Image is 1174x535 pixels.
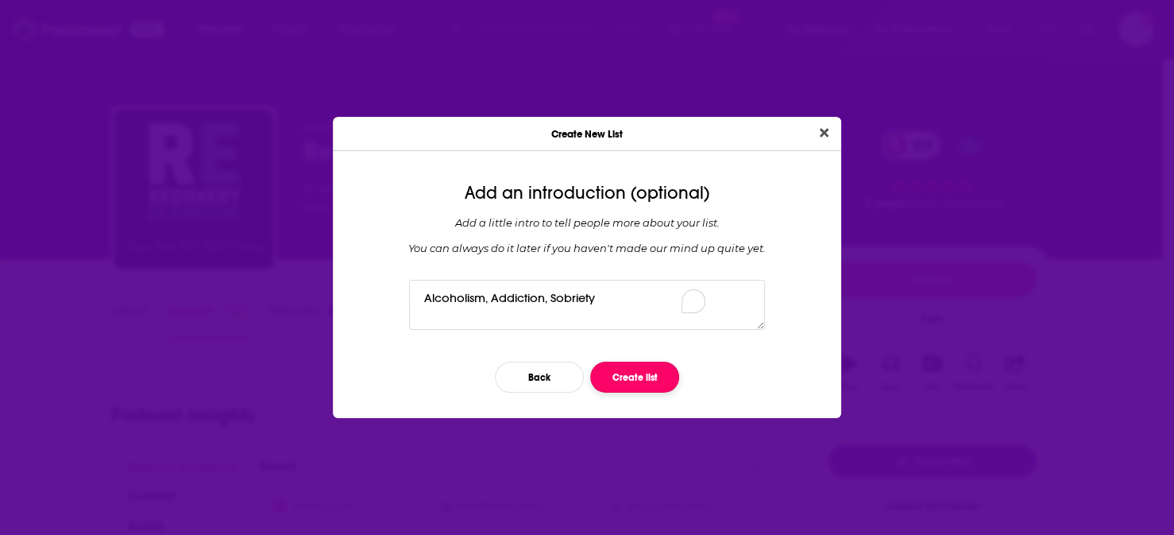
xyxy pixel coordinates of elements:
div: Add a little intro to tell people more about your list. You can always do it later if you haven '... [346,216,828,254]
div: Add an introduction (optional) [346,183,828,204]
button: Create list [590,362,679,393]
button: Close [813,123,835,143]
textarea: To enrich screen reader interactions, please activate Accessibility in Grammarly extension settings [409,280,765,329]
div: Create New List [333,117,841,151]
button: Back [495,362,584,393]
